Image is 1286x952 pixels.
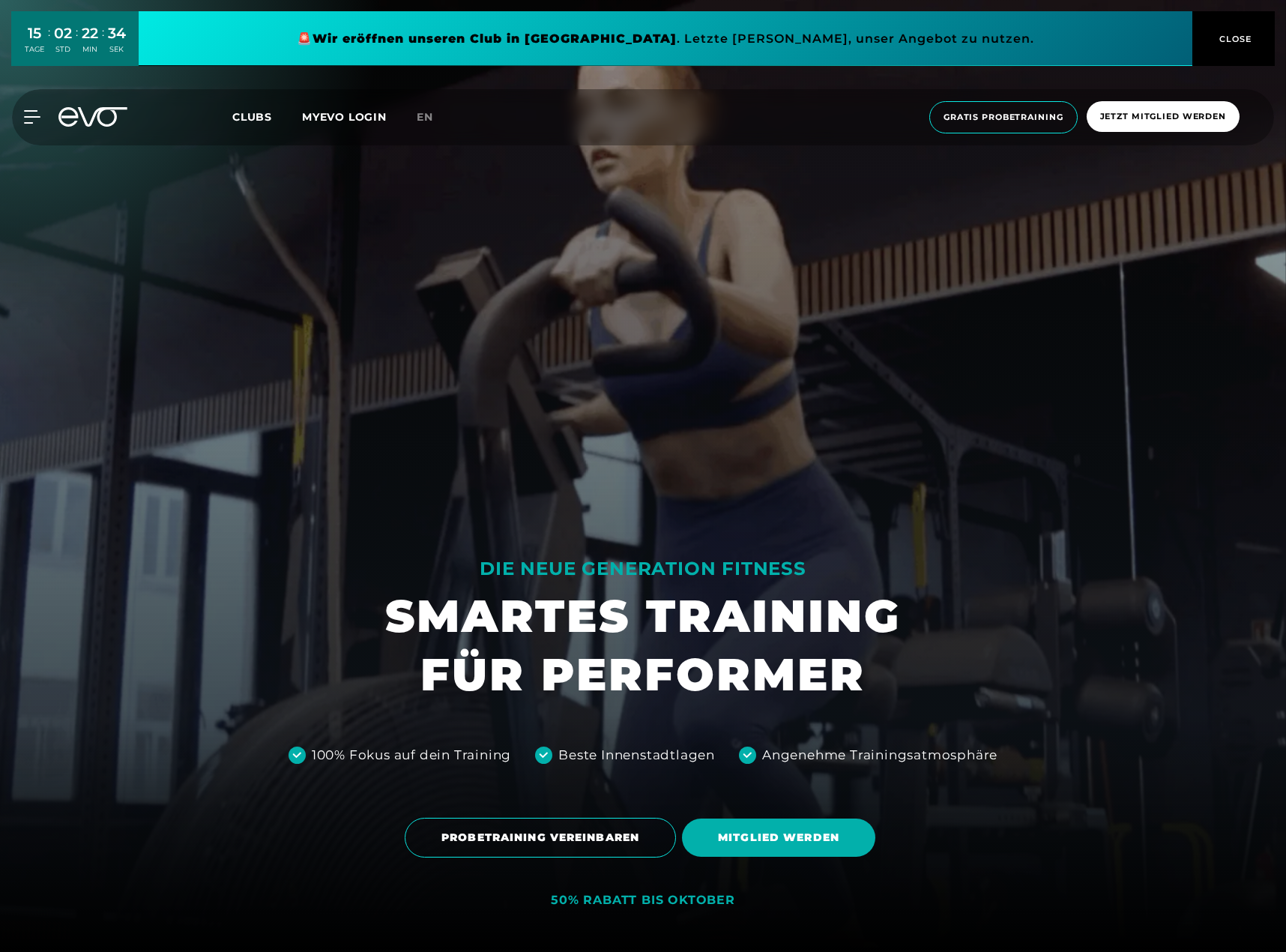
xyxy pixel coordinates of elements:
div: Angenehme Trainingsatmosphäre [762,746,997,765]
div: SEK [108,44,126,55]
div: DIE NEUE GENERATION FITNESS [385,557,901,581]
div: : [102,24,104,64]
div: 100% Fokus auf dein Training [312,746,511,765]
a: MITGLIED WERDEN [682,807,881,868]
a: Gratis Probetraining [925,101,1082,133]
div: 15 [25,22,44,44]
a: PROBETRAINING VEREINBAREN [405,807,682,869]
div: Beste Innenstadtlagen [558,746,715,765]
span: Jetzt Mitglied werden [1100,110,1226,123]
div: 22 [82,22,98,44]
a: en [417,109,451,126]
div: : [76,24,78,64]
span: MITGLIED WERDEN [718,830,839,846]
span: PROBETRAINING VEREINBAREN [441,830,639,846]
div: MIN [82,44,98,55]
button: CLOSE [1192,11,1275,66]
div: 50% RABATT BIS OKTOBER [551,893,735,909]
div: 02 [54,22,72,44]
a: MYEVO LOGIN [302,110,387,124]
div: : [48,24,50,64]
span: en [417,110,433,124]
div: TAGE [25,44,44,55]
div: 34 [108,22,126,44]
div: STD [54,44,72,55]
h1: SMARTES TRAINING FÜR PERFORMER [385,587,901,704]
span: Clubs [232,110,272,124]
span: Gratis Probetraining [944,111,1063,124]
a: Jetzt Mitglied werden [1082,101,1244,133]
a: Clubs [232,109,302,124]
span: CLOSE [1216,32,1252,46]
